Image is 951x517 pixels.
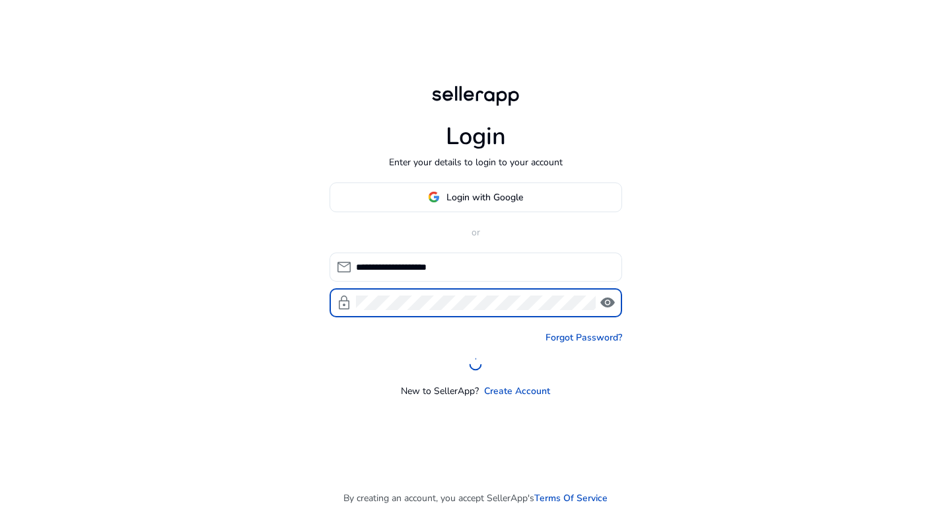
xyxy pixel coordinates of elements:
span: visibility [600,295,616,311]
a: Terms Of Service [534,491,608,505]
p: or [330,225,622,239]
span: Login with Google [446,190,523,204]
a: Forgot Password? [546,331,622,344]
img: google-logo.svg [428,191,440,203]
span: mail [336,259,352,275]
button: Login with Google [330,182,622,212]
a: Create Account [484,384,550,398]
p: New to SellerApp? [401,384,479,398]
h1: Login [446,122,506,151]
p: Enter your details to login to your account [389,155,563,169]
span: lock [336,295,352,311]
